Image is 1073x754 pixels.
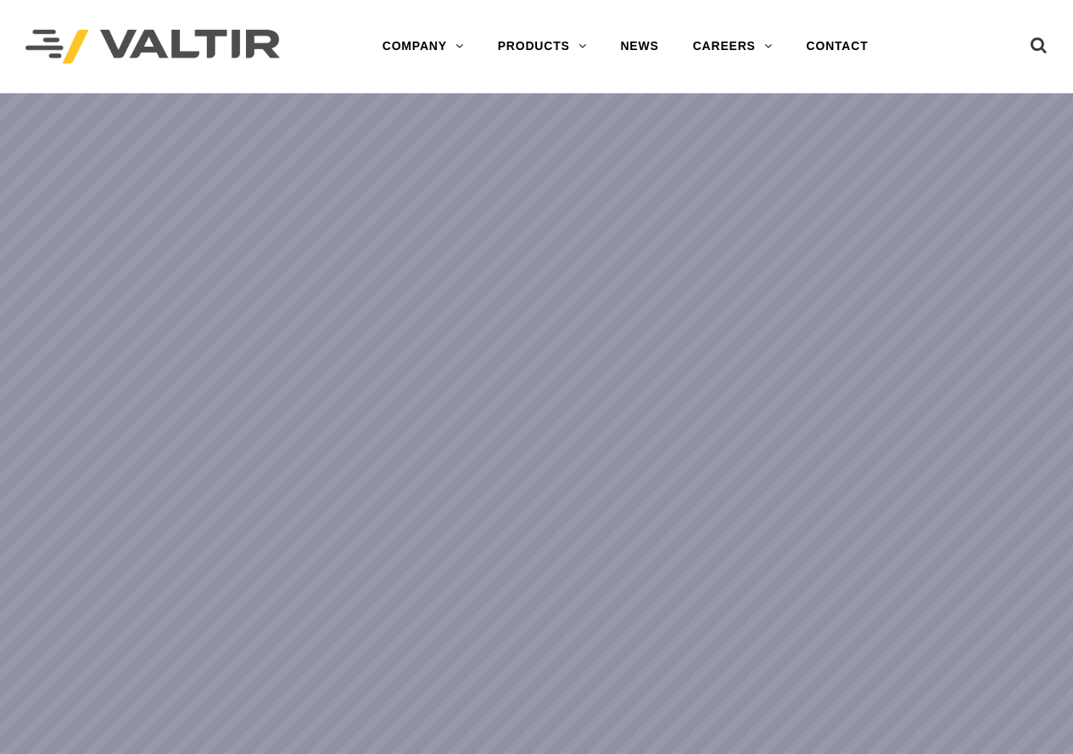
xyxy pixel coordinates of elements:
[790,30,886,64] a: CONTACT
[676,30,790,64] a: CAREERS
[25,30,280,64] img: Valtir
[627,557,807,602] a: LEARN MORE
[481,30,604,64] a: PRODUCTS
[603,30,675,64] a: NEWS
[366,30,481,64] a: COMPANY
